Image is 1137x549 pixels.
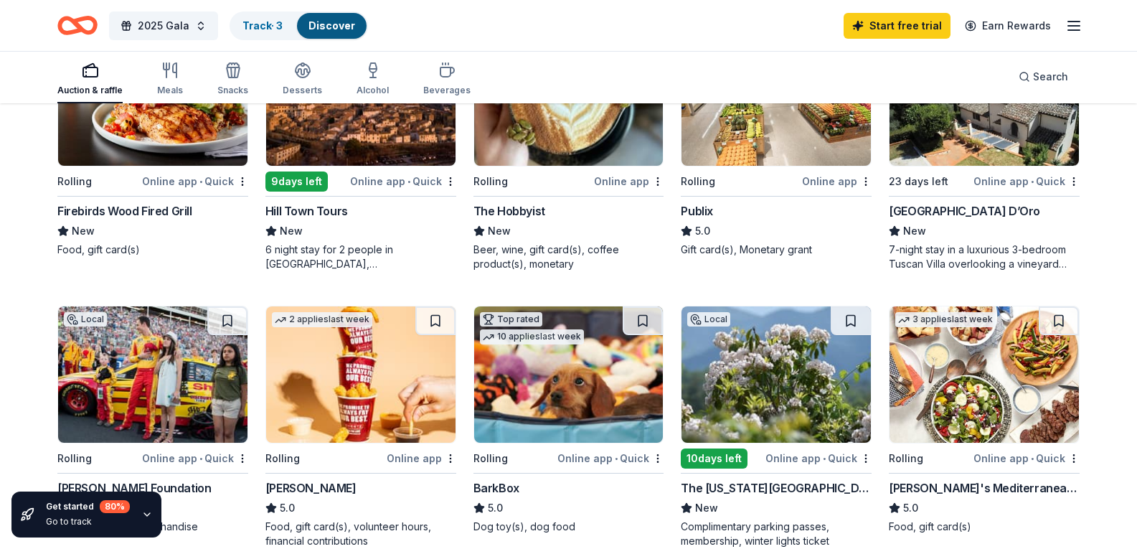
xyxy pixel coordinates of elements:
div: [PERSON_NAME] [265,479,357,497]
div: Rolling [57,450,92,467]
a: Image for Joey Logano FoundationLocalRollingOnline app•Quick[PERSON_NAME] FoundationNew[PERSON_NA... [57,306,248,534]
img: Image for Taziki's Mediterranean Cafe [890,306,1079,443]
div: Beer, wine, gift card(s), coffee product(s), monetary [473,243,664,271]
div: 23 days left [889,173,948,190]
a: Image for Villa Sogni D’Oro3 applieslast week23 days leftOnline app•Quick[GEOGRAPHIC_DATA] D’OroN... [889,29,1080,271]
div: 9 days left [265,172,328,192]
div: Alcohol [357,85,389,96]
div: 80 % [100,500,130,513]
span: New [488,222,511,240]
div: Meals [157,85,183,96]
button: Snacks [217,56,248,103]
a: Home [57,9,98,42]
button: Desserts [283,56,322,103]
span: • [615,453,618,464]
div: Go to track [46,516,130,527]
div: Food, gift card(s) [889,520,1080,534]
span: • [1031,453,1034,464]
a: Discover [308,19,355,32]
a: Start free trial [844,13,950,39]
div: Get started [46,500,130,513]
div: 6 night stay for 2 people in [GEOGRAPHIC_DATA], [GEOGRAPHIC_DATA] [265,243,456,271]
div: Auction & raffle [57,85,123,96]
div: Online app Quick [350,172,456,190]
span: New [280,222,303,240]
div: Online app [594,172,664,190]
div: 2 applies last week [272,312,372,327]
div: [GEOGRAPHIC_DATA] D’Oro [889,202,1040,220]
img: Image for The North Carolina Arboretum [681,306,871,443]
span: • [823,453,826,464]
div: Online app [802,172,872,190]
span: New [72,222,95,240]
div: Online app Quick [142,449,248,467]
a: Image for BarkBoxTop rated10 applieslast weekRollingOnline app•QuickBarkBox5.0Dog toy(s), dog food [473,306,664,534]
a: Image for Sheetz2 applieslast weekRollingOnline app[PERSON_NAME]5.0Food, gift card(s), volunteer ... [265,306,456,548]
img: Image for BarkBox [474,306,664,443]
span: New [695,499,718,517]
div: Desserts [283,85,322,96]
div: 3 applies last week [895,312,996,327]
div: BarkBox [473,479,519,497]
span: New [903,222,926,240]
div: Online app Quick [557,449,664,467]
a: Track· 3 [242,19,283,32]
a: Image for The HobbyistLocalRollingOnline appThe HobbyistNewBeer, wine, gift card(s), coffee produ... [473,29,664,271]
div: Top rated [480,312,542,327]
button: Search [1007,62,1080,91]
div: Food, gift card(s), volunteer hours, financial contributions [265,520,456,548]
span: • [199,453,202,464]
div: Publix [681,202,713,220]
div: [PERSON_NAME] Foundation [57,479,211,497]
button: Alcohol [357,56,389,103]
img: Image for Sheetz [266,306,456,443]
div: Online app Quick [142,172,248,190]
a: Image for Firebirds Wood Fired Grill4 applieslast weekRollingOnline app•QuickFirebirds Wood Fired... [57,29,248,257]
span: 5.0 [280,499,295,517]
div: Rolling [473,173,508,190]
a: Earn Rewards [956,13,1060,39]
div: 10 days left [681,449,747,469]
div: Local [687,312,730,327]
div: Online app Quick [973,172,1080,190]
button: 2025 Gala [109,11,218,40]
a: Image for Hill Town Tours 7 applieslast week9days leftOnline app•QuickHill Town ToursNew6 night s... [265,29,456,271]
div: [PERSON_NAME]'s Mediterranean Cafe [889,479,1080,497]
div: Rolling [473,450,508,467]
div: Local [64,312,107,327]
button: Track· 3Discover [230,11,368,40]
span: 2025 Gala [138,17,189,34]
div: Online app [387,449,456,467]
span: • [407,176,410,187]
div: Gift card(s), Monetary grant [681,243,872,257]
button: Meals [157,56,183,103]
span: Search [1033,68,1068,85]
div: Online app Quick [765,449,872,467]
button: Beverages [423,56,471,103]
span: • [1031,176,1034,187]
a: Image for The North Carolina ArboretumLocal10days leftOnline app•QuickThe [US_STATE][GEOGRAPHIC_D... [681,306,872,548]
span: 5.0 [488,499,503,517]
div: Rolling [889,450,923,467]
div: Dog toy(s), dog food [473,520,664,534]
span: 5.0 [695,222,710,240]
div: The Hobbyist [473,202,545,220]
div: Complimentary parking passes, membership, winter lights ticket [681,520,872,548]
div: Food, gift card(s) [57,243,248,257]
img: Image for Joey Logano Foundation [58,306,247,443]
span: 5.0 [903,499,918,517]
div: Firebirds Wood Fired Grill [57,202,192,220]
div: Beverages [423,85,471,96]
div: Rolling [681,173,715,190]
div: Online app Quick [973,449,1080,467]
div: 10 applies last week [480,329,584,344]
span: • [199,176,202,187]
div: Rolling [57,173,92,190]
div: Rolling [265,450,300,467]
button: Auction & raffle [57,56,123,103]
div: Snacks [217,85,248,96]
div: The [US_STATE][GEOGRAPHIC_DATA] [681,479,872,497]
a: Image for Taziki's Mediterranean Cafe3 applieslast weekRollingOnline app•Quick[PERSON_NAME]'s Med... [889,306,1080,534]
a: Image for Publix2 applieslast weekRollingOnline appPublix5.0Gift card(s), Monetary grant [681,29,872,257]
div: Hill Town Tours [265,202,348,220]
